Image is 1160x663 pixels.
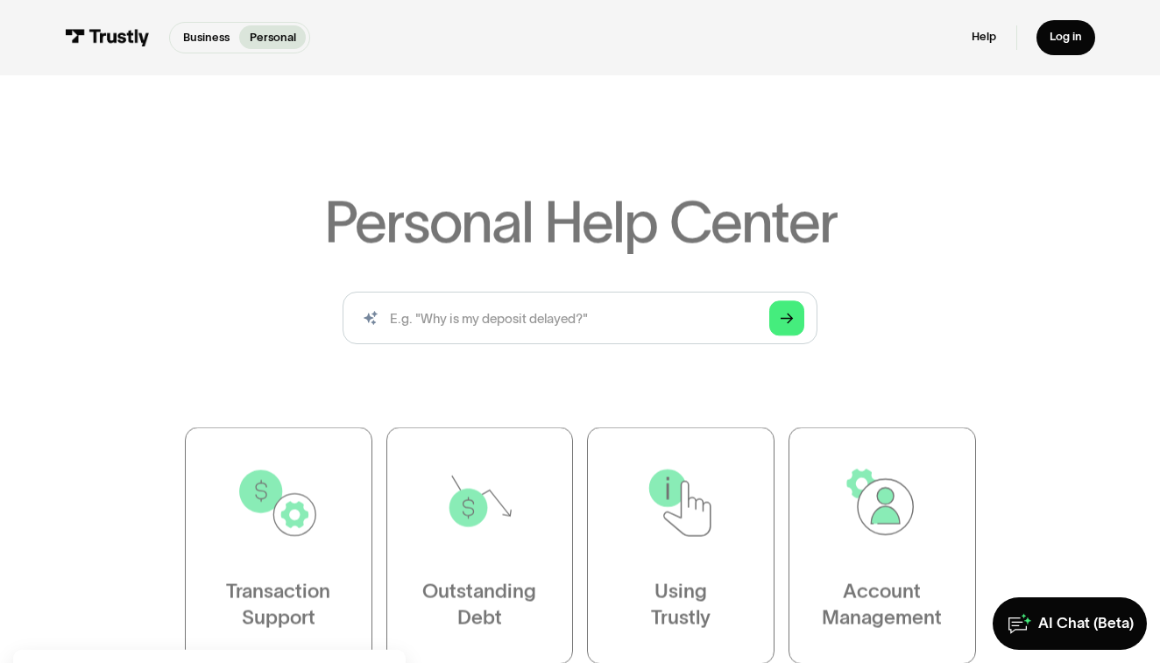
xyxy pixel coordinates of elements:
form: Search [343,292,817,344]
p: Business [183,29,230,46]
a: Log in [1036,20,1095,54]
div: Transaction Support [226,578,330,631]
input: search [343,292,817,344]
div: Log in [1050,30,1082,45]
img: Trustly Logo [65,29,150,47]
div: Outstanding Debt [422,578,536,631]
a: Personal [239,25,305,49]
a: AI Chat (Beta) [993,597,1147,650]
p: Personal [250,29,296,46]
a: Business [173,25,239,49]
div: AI Chat (Beta) [1038,614,1134,633]
div: Using Trustly [651,578,711,631]
a: Help [972,30,996,45]
div: Account Management [822,578,942,631]
h1: Personal Help Center [324,193,837,250]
